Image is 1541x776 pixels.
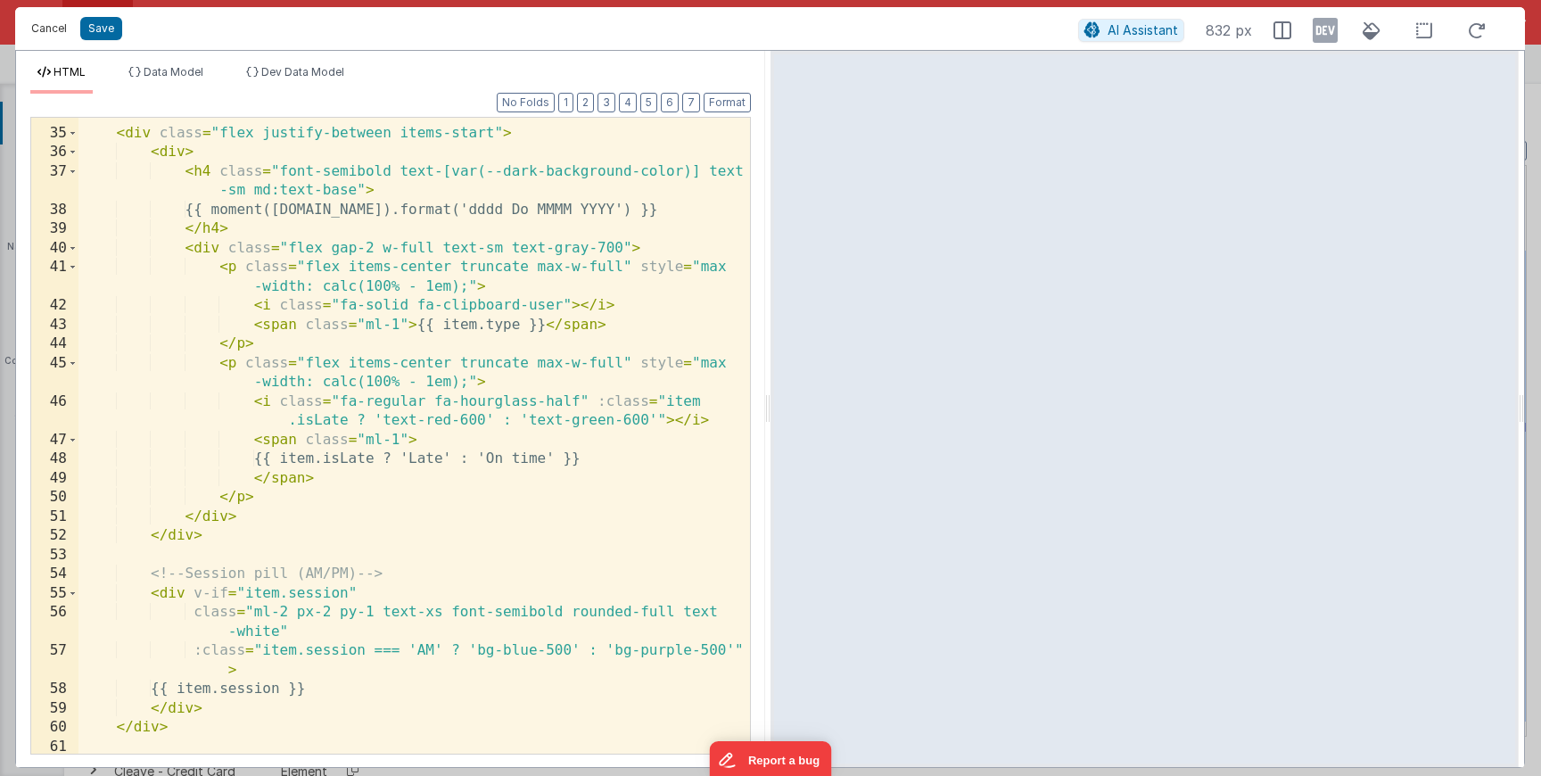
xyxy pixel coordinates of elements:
span: Data Model [144,65,203,78]
button: No Folds [497,93,555,112]
div: 53 [31,546,78,565]
button: Format [704,93,751,112]
div: 52 [31,526,78,546]
div: 37 [31,162,78,201]
button: AI Assistant [1078,19,1184,42]
div: 43 [31,316,78,335]
div: 54 [31,565,78,584]
div: 61 [31,738,78,757]
div: 60 [31,718,78,738]
div: 39 [31,219,78,239]
div: 41 [31,258,78,296]
div: 55 [31,584,78,604]
div: 57 [31,641,78,680]
div: 38 [31,201,78,220]
span: AI Assistant [1108,22,1178,37]
button: Cancel [22,16,76,41]
div: 35 [31,124,78,144]
div: 49 [31,469,78,489]
div: 36 [31,143,78,162]
span: Dev Data Model [261,65,344,78]
button: 5 [640,93,657,112]
div: 59 [31,699,78,719]
span: HTML [54,65,86,78]
div: 58 [31,680,78,699]
div: 46 [31,392,78,431]
button: 7 [682,93,700,112]
div: 51 [31,508,78,527]
button: 3 [597,93,615,112]
div: 45 [31,354,78,392]
div: 42 [31,296,78,316]
button: 1 [558,93,573,112]
div: 40 [31,239,78,259]
div: 44 [31,334,78,354]
div: 48 [31,450,78,469]
button: 2 [577,93,594,112]
div: 56 [31,603,78,641]
button: Save [80,17,122,40]
button: 6 [661,93,679,112]
button: 4 [619,93,637,112]
div: 47 [31,431,78,450]
span: 832 px [1206,20,1252,41]
div: 50 [31,488,78,508]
